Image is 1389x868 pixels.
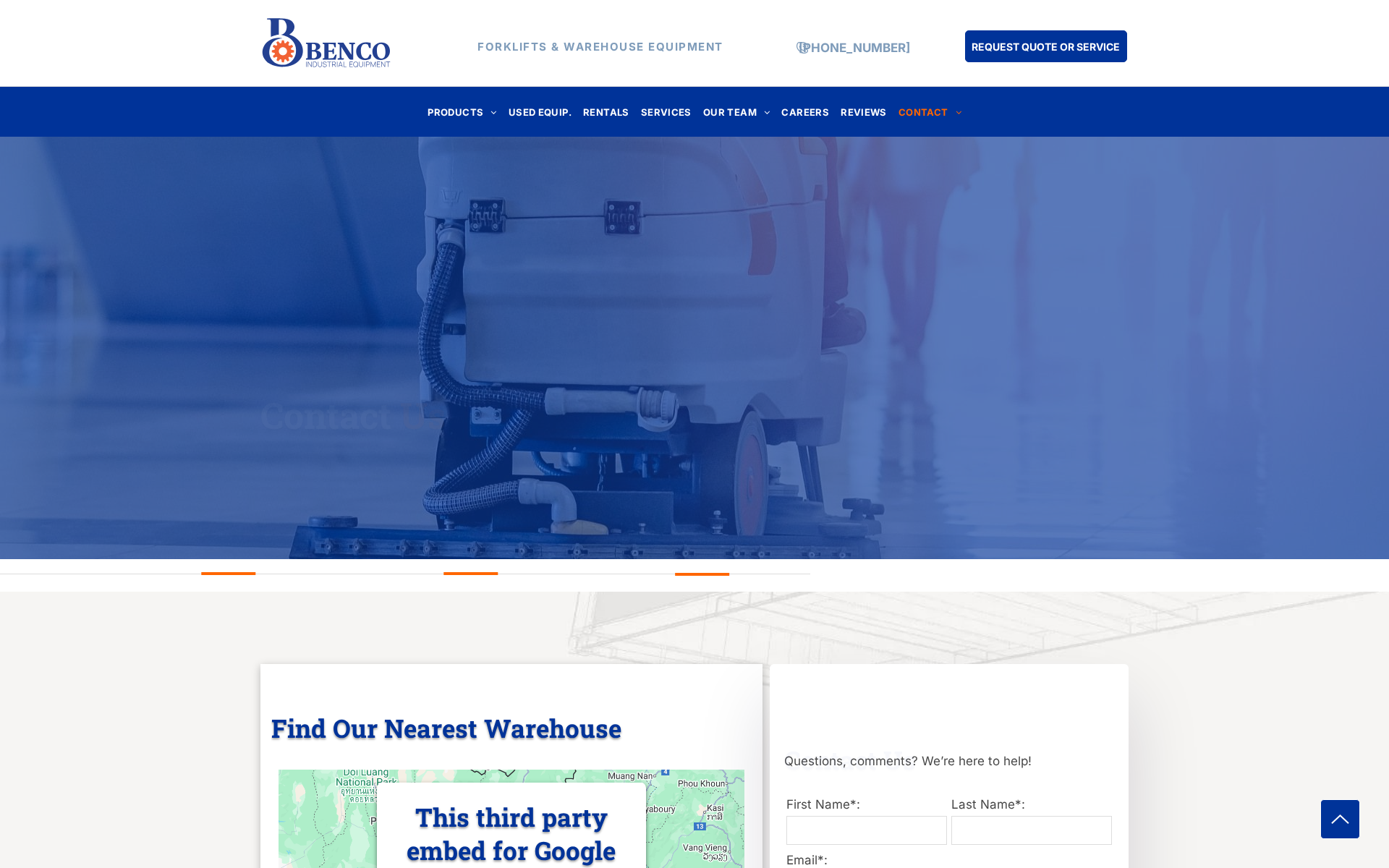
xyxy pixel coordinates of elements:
span: Contact [260,391,391,439]
h3: Find Our Nearest Warehouse [271,711,752,744]
label: First Name*: [786,796,947,814]
label: Last Name*: [951,796,1112,814]
a: REQUEST QUOTE OR SERVICE [965,30,1127,62]
span: REQUEST QUOTE OR SERVICE [972,33,1120,60]
a: RENTALS [577,102,635,122]
a: CAREERS [776,102,835,122]
a: USED EQUIP. [503,102,577,122]
a: OUR TEAM [697,102,776,122]
a: CONTACT [893,102,967,122]
a: REVIEWS [835,102,893,122]
a: PRODUCTS [422,102,503,122]
strong: FORKLIFTS & WAREHOUSE EQUIPMENT [477,40,723,54]
span: Contact Us [784,744,916,777]
a: [PHONE_NUMBER] [799,41,910,55]
a: SERVICES [635,102,697,122]
span: Us [400,391,446,439]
